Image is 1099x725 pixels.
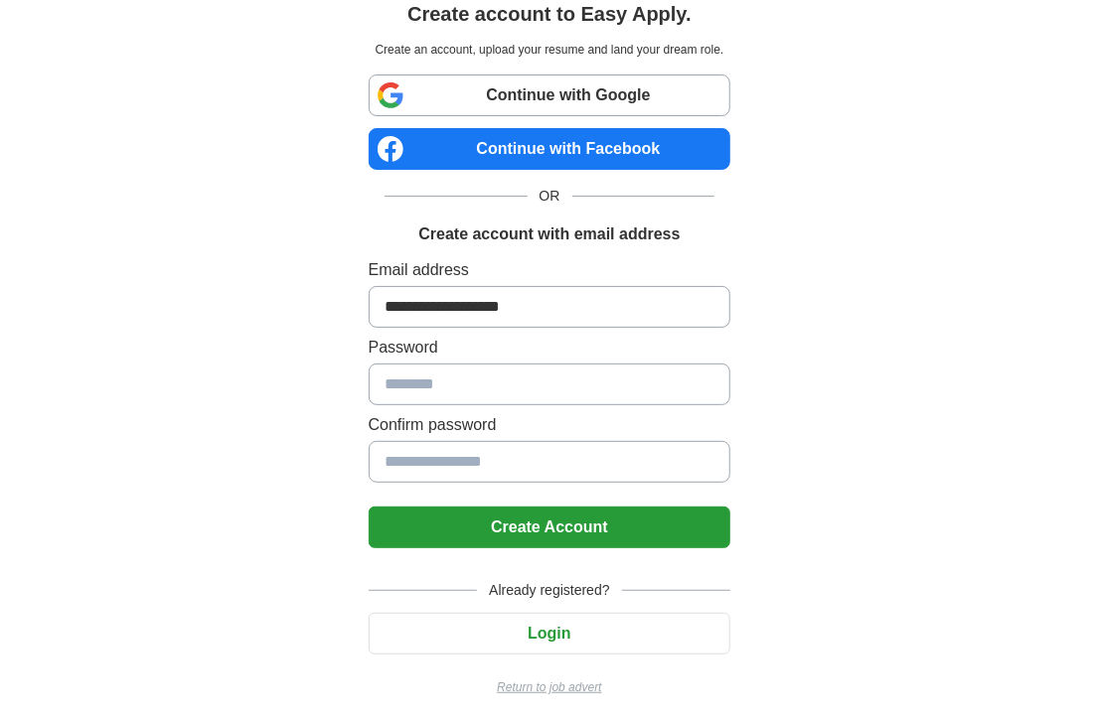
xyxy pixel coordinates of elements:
a: Login [369,625,731,642]
label: Confirm password [369,413,731,437]
a: Return to job advert [369,678,731,696]
span: OR [528,186,572,207]
a: Continue with Facebook [369,128,731,170]
button: Create Account [369,507,731,548]
h1: Create account with email address [418,222,680,246]
label: Password [369,336,731,360]
p: Create an account, upload your resume and land your dream role. [373,41,727,59]
label: Email address [369,258,731,282]
span: Already registered? [477,580,621,601]
button: Login [369,613,731,654]
a: Continue with Google [369,74,731,116]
